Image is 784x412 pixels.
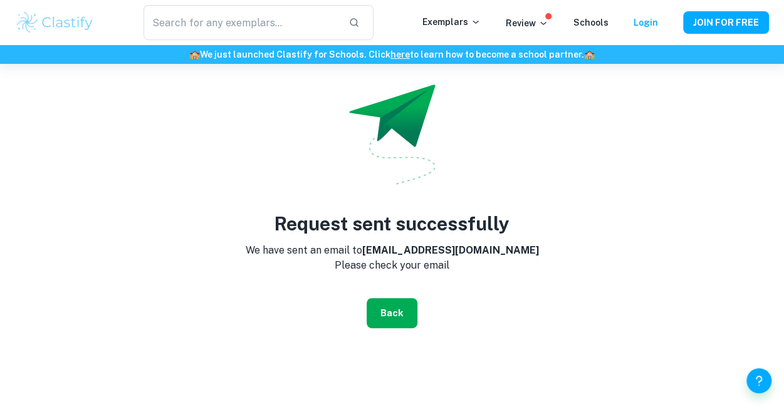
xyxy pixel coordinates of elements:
[362,244,539,256] strong: [EMAIL_ADDRESS][DOMAIN_NAME]
[242,210,543,238] h3: Request sent successfully
[144,5,338,40] input: Search for any exemplars...
[390,49,410,59] a: here
[367,298,417,328] button: Back
[242,243,543,273] p: We have sent an email to Please check your email
[573,18,609,28] a: Schools
[15,10,95,35] img: Clastify logo
[422,15,481,29] p: Exemplars
[189,49,200,59] span: 🏫
[3,48,781,61] h6: We just launched Clastify for Schools. Click to learn how to become a school partner.
[634,18,658,28] a: Login
[506,16,548,30] p: Review
[584,49,595,59] span: 🏫
[746,368,771,393] button: Help and Feedback
[683,11,769,34] button: JOIN FOR FREE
